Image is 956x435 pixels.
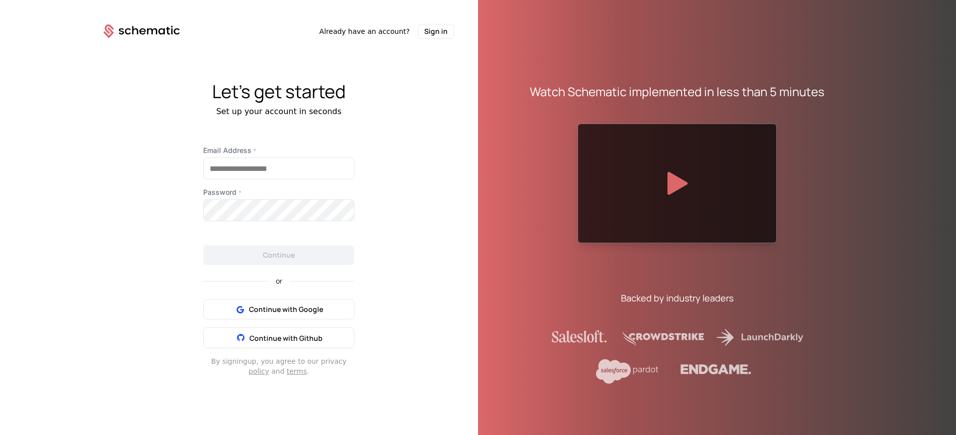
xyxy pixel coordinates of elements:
[203,245,355,265] button: Continue
[268,278,290,285] span: or
[203,187,355,197] label: Password
[249,333,323,343] span: Continue with Github
[621,291,733,305] div: Backed by industry leaders
[248,367,269,375] a: policy
[530,84,825,100] div: Watch Schematic implemented in less than 5 minutes
[319,26,410,36] span: Already have an account?
[287,367,307,375] a: terms
[203,299,355,319] button: Continue with Google
[249,304,323,314] span: Continue with Google
[80,106,478,118] div: Set up your account in seconds
[418,24,454,39] button: Sign in
[80,82,478,102] div: Let's get started
[203,145,355,155] label: Email Address
[203,327,355,348] button: Continue with Github
[203,356,355,376] div: By signing up , you agree to our privacy and .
